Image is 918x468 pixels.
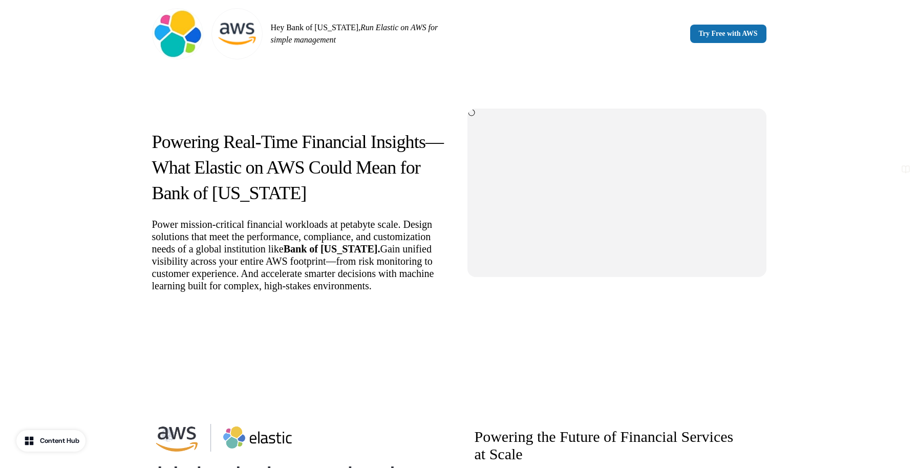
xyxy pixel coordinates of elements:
p: Hey Bank of [US_STATE], [271,22,455,46]
button: Content Hub [16,430,86,452]
p: Powering Real-Time Financial Insights—What Elastic on AWS Could Mean for Bank of [US_STATE] [152,129,451,206]
div: Content Hub [40,436,79,446]
p: Power mission-critical financial workloads at petabyte scale. Design solutions that meet the perf... [152,218,451,292]
h2: Powering the Future of Financial Services at Scale [475,428,748,463]
strong: Bank of [US_STATE]. [284,243,380,254]
a: Try Free with AWS [690,25,766,43]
